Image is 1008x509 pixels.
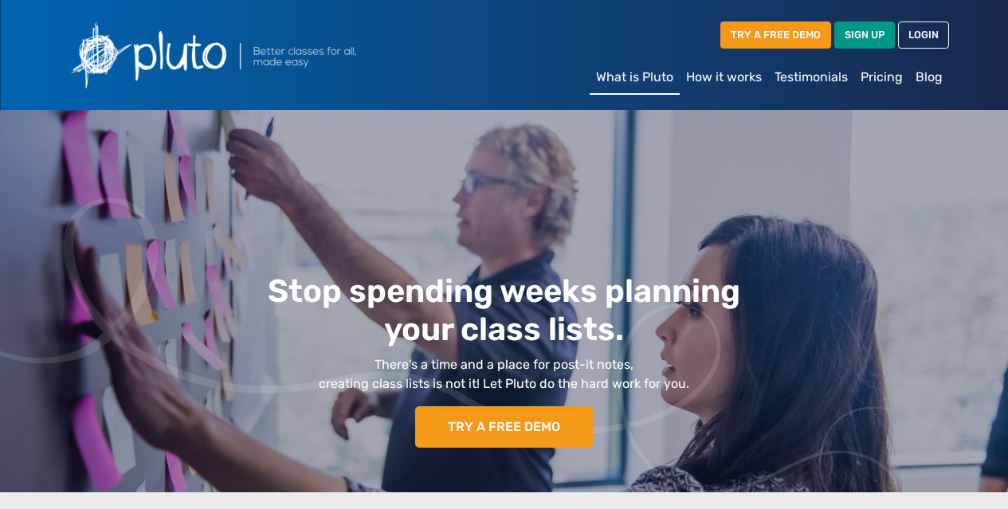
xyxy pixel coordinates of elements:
a: Blog [909,61,949,93]
p: There’s a time and a place for post-it notes, creating class lists is not it! Let Pluto do the ha... [151,355,857,393]
a: TRY A FREE DEMO [415,406,593,448]
h1: Stop spending weeks planning your class lists. [151,272,857,349]
a: LOGIN [898,22,949,48]
a: What is Pluto [590,61,680,95]
a: How it works [680,61,768,93]
a: Testimonials [768,61,854,93]
a: SIGN UP [834,22,895,48]
img: Pluto logo with the text Better classes for all, made easy [60,13,442,97]
a: TRY A FREE DEMO [720,22,831,48]
a: Pricing [854,61,909,93]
